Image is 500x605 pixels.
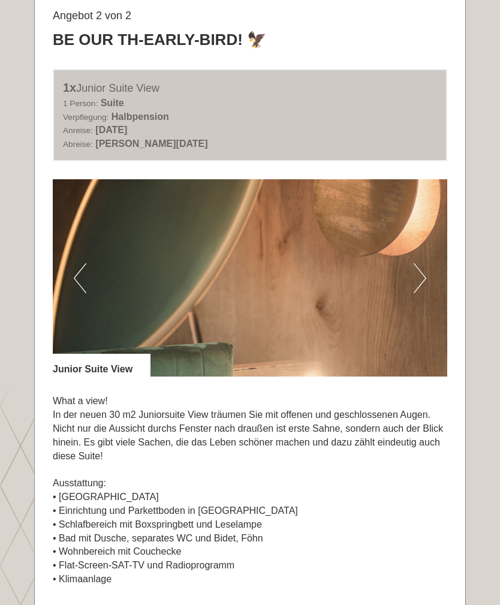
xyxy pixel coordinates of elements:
[53,10,131,22] span: Angebot 2 von 2
[95,125,127,135] b: [DATE]
[95,139,207,149] b: [PERSON_NAME][DATE]
[63,140,93,149] small: Abreise:
[53,179,447,377] img: image
[63,99,98,108] small: 1 Person:
[63,79,437,97] div: Junior Suite View
[53,395,447,586] p: What a view! In der neuen 30 m2 Juniorsuite View träumen Sie mit offenen und geschlossenen Augen....
[53,29,266,51] div: Be our TH-Early-Bird! 🦅
[74,263,86,293] button: Previous
[63,113,109,122] small: Verpflegung:
[414,263,426,293] button: Next
[53,354,150,377] div: Junior Suite View
[63,81,76,94] b: 1x
[101,98,124,108] b: Suite
[63,126,93,135] small: Anreise:
[112,112,169,122] b: Halbpension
